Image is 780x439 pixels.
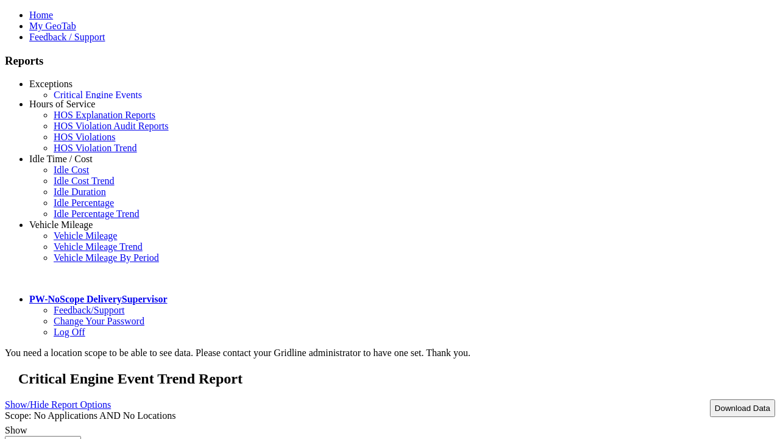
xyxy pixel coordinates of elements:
[54,143,137,153] a: HOS Violation Trend
[54,305,124,315] a: Feedback/Support
[29,154,93,164] a: Idle Time / Cost
[54,165,89,175] a: Idle Cost
[54,110,155,120] a: HOS Explanation Reports
[54,90,142,100] a: Critical Engine Events
[54,198,114,208] a: Idle Percentage
[5,410,175,421] span: Scope: No Applications AND No Locations
[710,399,775,417] button: Download Data
[54,121,169,131] a: HOS Violation Audit Reports
[29,220,93,230] a: Vehicle Mileage
[54,327,85,337] a: Log Off
[5,396,111,413] a: Show/Hide Report Options
[54,252,159,263] a: Vehicle Mileage By Period
[5,425,27,435] label: Show
[29,10,53,20] a: Home
[54,209,139,219] a: Idle Percentage Trend
[5,54,775,68] h3: Reports
[54,241,143,252] a: Vehicle Mileage Trend
[54,187,106,197] a: Idle Duration
[54,132,115,142] a: HOS Violations
[29,32,105,42] a: Feedback / Support
[29,79,73,89] a: Exceptions
[29,294,167,304] a: PW-NoScope DeliverySupervisor
[18,371,775,387] h2: Critical Engine Event Trend Report
[54,176,115,186] a: Idle Cost Trend
[29,21,76,31] a: My GeoTab
[54,316,144,326] a: Change Your Password
[54,230,117,241] a: Vehicle Mileage
[5,348,775,359] div: You need a location scope to be able to see data. Please contact your Gridline administrator to h...
[29,99,95,109] a: Hours of Service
